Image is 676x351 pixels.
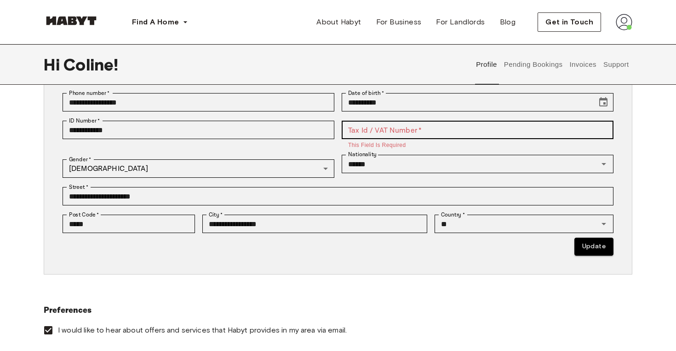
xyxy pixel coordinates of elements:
span: For Landlords [436,17,485,28]
a: For Landlords [429,13,492,31]
p: This field is required [348,141,607,150]
label: Street [69,183,88,191]
div: user profile tabs [473,44,632,85]
a: For Business [369,13,429,31]
a: Blog [493,13,523,31]
span: Get in Touch [545,17,593,28]
img: avatar [616,14,632,30]
label: Country [441,211,465,219]
label: Date of birth [348,89,384,97]
label: ID Number [69,117,100,125]
label: Nationality [348,151,377,158]
button: Update [574,238,613,256]
h6: Preferences [44,304,632,317]
span: Blog [500,17,516,28]
span: About Habyt [316,17,361,28]
label: Post Code [69,211,99,219]
button: Support [602,44,630,85]
a: About Habyt [309,13,368,31]
button: Open [597,158,610,170]
span: Find A Home [132,17,179,28]
button: Open [597,217,610,230]
span: Hi [44,55,63,74]
button: Profile [475,44,498,85]
span: I would like to hear about offers and services that Habyt provides in my area via email. [58,325,347,335]
img: Habyt [44,16,99,25]
button: Pending Bookings [503,44,564,85]
label: City [209,211,223,219]
button: Get in Touch [538,12,601,32]
div: [DEMOGRAPHIC_DATA] [63,159,334,178]
label: Gender [69,155,91,164]
button: Find A Home [125,13,195,31]
button: Invoices [568,44,597,85]
span: Coline ! [63,55,118,74]
span: For Business [376,17,422,28]
label: Phone number [69,89,110,97]
button: Choose date, selected date is Aug 27, 2003 [594,93,613,111]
